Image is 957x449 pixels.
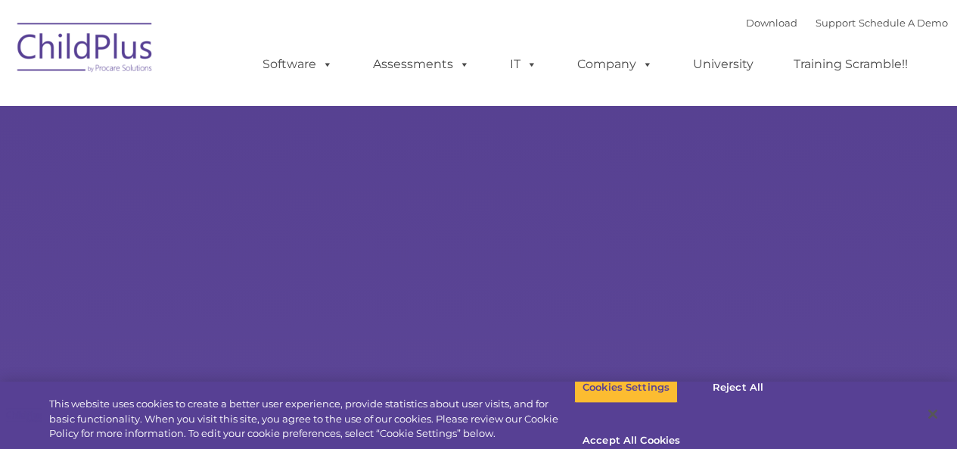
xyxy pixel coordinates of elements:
a: Download [746,17,797,29]
font: | [746,17,948,29]
img: ChildPlus by Procare Solutions [10,12,161,88]
button: Reject All [691,372,785,404]
a: Schedule A Demo [859,17,948,29]
a: University [678,49,769,80]
a: Company [562,49,668,80]
button: Cookies Settings [574,372,678,404]
a: IT [495,49,552,80]
a: Software [247,49,348,80]
div: This website uses cookies to create a better user experience, provide statistics about user visit... [49,397,574,441]
a: Training Scramble!! [778,49,923,80]
a: Support [816,17,856,29]
button: Close [916,398,949,431]
a: Assessments [358,49,485,80]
